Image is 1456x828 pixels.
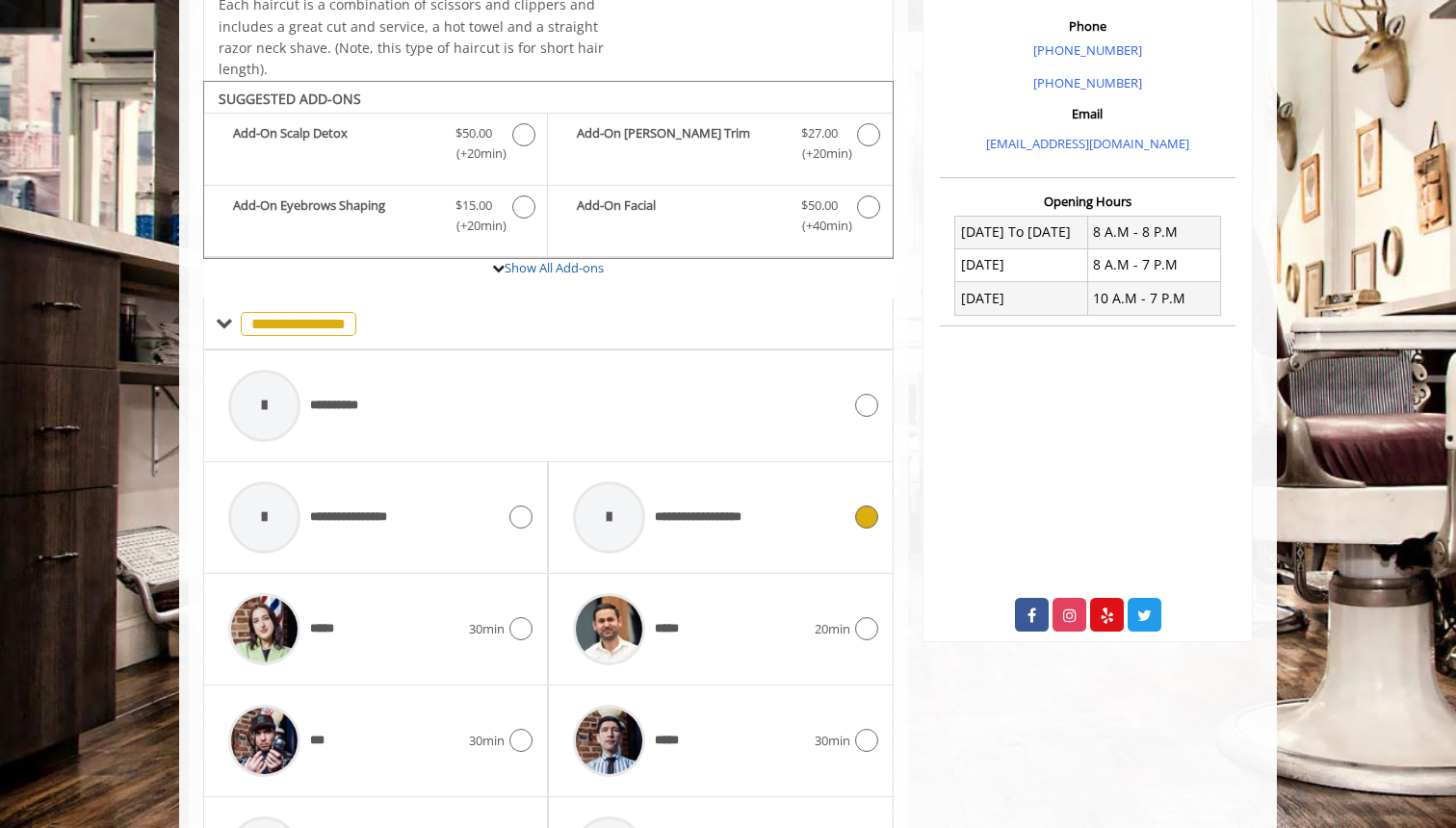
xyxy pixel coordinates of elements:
span: (+20min ) [446,216,503,236]
div: The Made Man Haircut Add-onS [203,81,894,260]
b: Add-On [PERSON_NAME] Trim [577,123,781,164]
span: $50.00 [455,123,492,143]
td: 8 A.M - 8 P.M [1087,216,1220,248]
label: Add-On Beard Trim [558,123,882,168]
b: SUGGESTED ADD-ONS [219,90,361,108]
a: [PHONE_NUMBER] [1033,74,1142,91]
span: $50.00 [801,195,838,216]
span: (+40min ) [791,216,847,236]
td: [DATE] To [DATE] [955,216,1088,248]
span: 20min [815,619,850,639]
b: Add-On Eyebrows Shaping [233,195,436,236]
span: (+20min ) [446,143,503,164]
b: Add-On Scalp Detox [233,123,436,164]
a: [EMAIL_ADDRESS][DOMAIN_NAME] [986,135,1189,152]
span: $27.00 [801,123,838,143]
td: [DATE] [955,248,1088,281]
a: [PHONE_NUMBER] [1033,41,1142,59]
label: Add-On Facial [558,195,882,241]
span: $15.00 [455,195,492,216]
a: Show All Add-ons [505,259,604,276]
span: 30min [815,731,850,751]
td: 8 A.M - 7 P.M [1087,248,1220,281]
span: 30min [469,619,505,639]
td: 10 A.M - 7 P.M [1087,282,1220,315]
label: Add-On Scalp Detox [214,123,537,168]
h3: Opening Hours [940,194,1235,208]
b: Add-On Facial [577,195,781,236]
span: 30min [469,731,505,751]
label: Add-On Eyebrows Shaping [214,195,537,241]
td: [DATE] [955,282,1088,315]
h3: Email [945,107,1231,120]
span: (+20min ) [791,143,847,164]
h3: Phone [945,19,1231,33]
